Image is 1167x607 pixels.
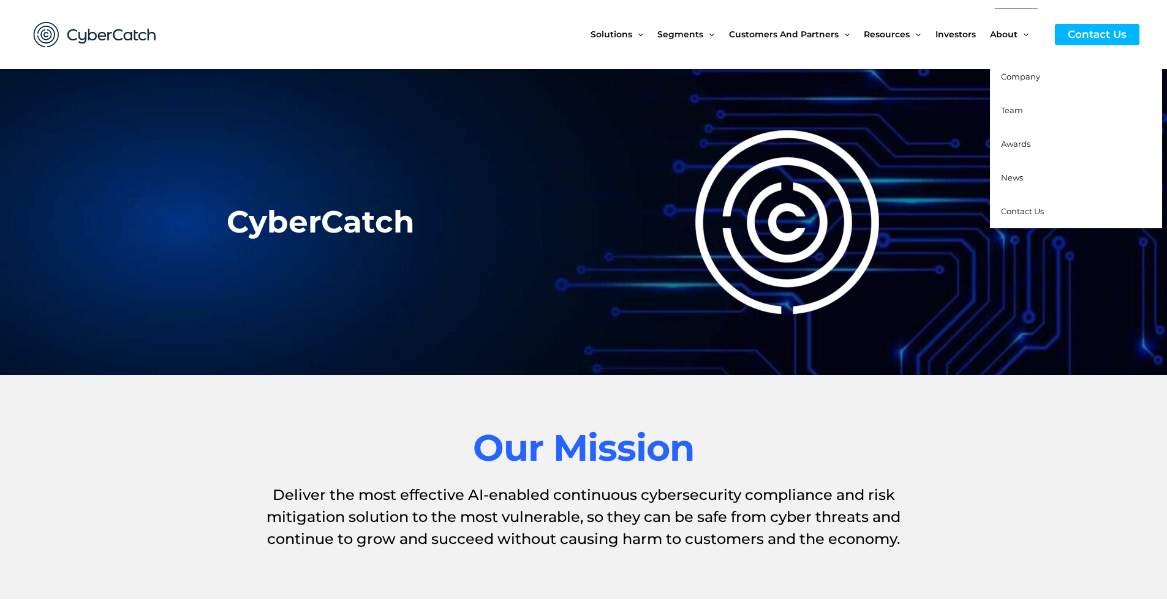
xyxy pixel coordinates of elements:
[910,9,921,60] span: Menu Toggle
[703,9,714,60] span: Menu Toggle
[990,127,1162,161] a: Awards
[1001,72,1040,81] span: Company
[241,484,927,550] h1: Deliver the most effective AI-enabled continuous cybersecurity compliance and risk mitigation sol...
[632,9,643,60] span: Menu Toggle
[990,161,1162,195] a: News
[1001,206,1044,216] span: Contact Us
[1001,139,1030,149] span: Awards
[990,60,1162,94] a: Company
[241,424,927,472] h2: Our Mission
[864,9,910,60] span: Resources
[935,9,990,60] a: Investors
[839,9,850,60] span: Menu Toggle
[729,9,839,60] span: Customers and Partners
[990,195,1162,228] a: Contact Us
[227,207,423,237] h2: CyberCatch
[657,9,703,60] span: Segments
[1001,105,1023,115] span: Team
[990,94,1162,127] a: Team
[1018,9,1029,60] span: Menu Toggle
[1001,173,1023,182] span: News
[591,9,1043,60] nav: Site Navigation: New Main Menu
[990,9,1018,60] span: About
[1055,24,1139,45] a: Contact Us
[935,9,976,60] span: Investors
[591,9,632,60] span: Solutions
[21,9,168,60] img: CyberCatch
